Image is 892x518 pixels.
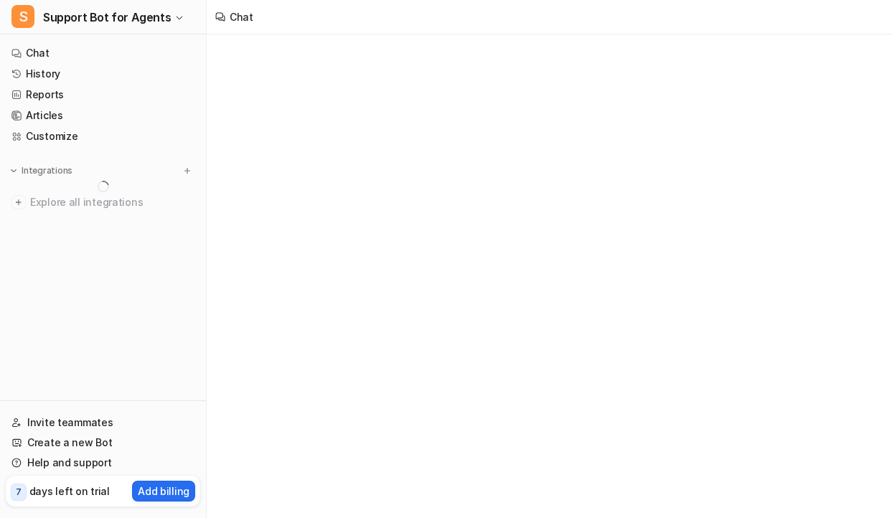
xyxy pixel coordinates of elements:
img: expand menu [9,166,19,176]
img: menu_add.svg [182,166,192,176]
button: Add billing [132,481,195,501]
span: Support Bot for Agents [43,7,171,27]
p: Add billing [138,484,189,499]
button: Integrations [6,164,77,178]
a: Articles [6,105,200,126]
a: Invite teammates [6,413,200,433]
a: Reports [6,85,200,105]
a: Create a new Bot [6,433,200,453]
a: Explore all integrations [6,192,200,212]
a: Chat [6,43,200,63]
a: History [6,64,200,84]
p: 7 [16,486,22,499]
p: days left on trial [29,484,110,499]
p: Integrations [22,165,72,176]
a: Help and support [6,453,200,473]
span: S [11,5,34,28]
span: Explore all integrations [30,191,194,214]
img: explore all integrations [11,195,26,209]
div: Chat [230,9,253,24]
a: Customize [6,126,200,146]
